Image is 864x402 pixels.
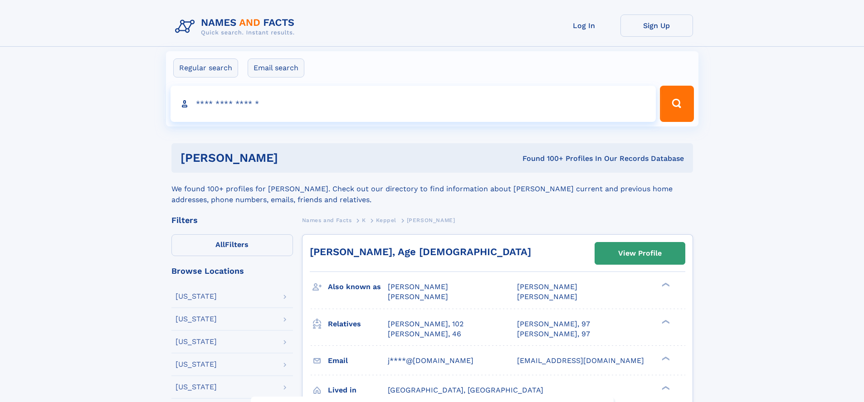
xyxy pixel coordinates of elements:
span: [PERSON_NAME] [388,282,448,291]
div: ❯ [659,355,670,361]
img: Logo Names and Facts [171,15,302,39]
div: We found 100+ profiles for [PERSON_NAME]. Check out our directory to find information about [PERS... [171,173,693,205]
span: [PERSON_NAME] [517,292,577,301]
a: Log In [548,15,620,37]
span: [GEOGRAPHIC_DATA], [GEOGRAPHIC_DATA] [388,386,543,394]
div: [US_STATE] [176,293,217,300]
span: [PERSON_NAME] [407,217,455,223]
span: Keppel [376,217,396,223]
a: [PERSON_NAME], 97 [517,319,590,329]
div: Browse Locations [171,267,293,275]
div: Filters [171,216,293,224]
span: [PERSON_NAME] [388,292,448,301]
a: Names and Facts [302,214,352,226]
div: [US_STATE] [176,383,217,391]
label: Regular search [173,58,238,77]
span: [EMAIL_ADDRESS][DOMAIN_NAME] [517,356,644,365]
span: K [362,217,366,223]
a: [PERSON_NAME], 46 [388,329,461,339]
h3: Also known as [328,279,388,295]
h3: Relatives [328,316,388,332]
div: ❯ [659,319,670,325]
a: [PERSON_NAME], 102 [388,319,464,329]
a: Sign Up [620,15,693,37]
button: Search Button [660,86,693,122]
span: All [215,240,225,249]
span: [PERSON_NAME] [517,282,577,291]
h3: Email [328,353,388,368]
label: Filters [171,234,293,256]
a: [PERSON_NAME], 97 [517,329,590,339]
a: K [362,214,366,226]
div: ❯ [659,385,670,391]
div: [US_STATE] [176,361,217,368]
div: View Profile [618,243,662,264]
a: [PERSON_NAME], Age [DEMOGRAPHIC_DATA] [310,246,531,257]
div: [US_STATE] [176,338,217,345]
div: Found 100+ Profiles In Our Records Database [400,154,684,164]
a: Keppel [376,214,396,226]
label: Email search [248,58,304,77]
a: View Profile [595,242,685,264]
h3: Lived in [328,383,388,398]
input: search input [171,86,656,122]
h1: [PERSON_NAME] [181,152,400,164]
div: [US_STATE] [176,315,217,323]
div: ❯ [659,282,670,288]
